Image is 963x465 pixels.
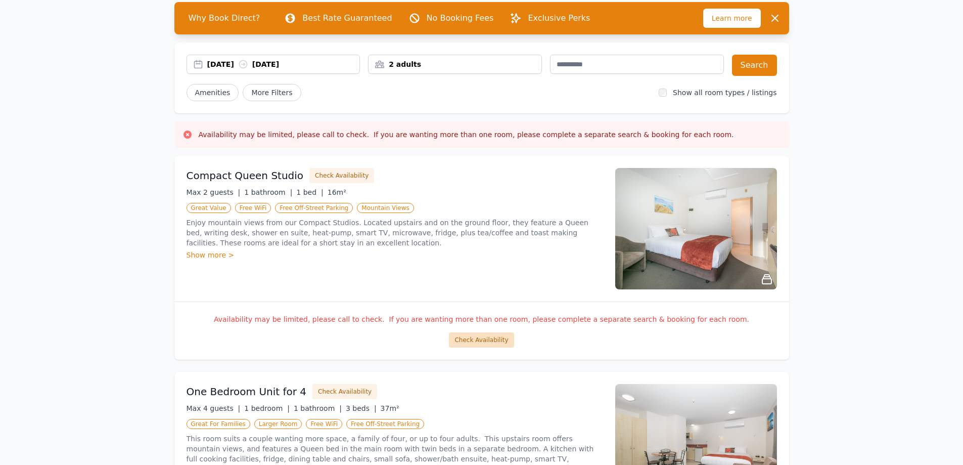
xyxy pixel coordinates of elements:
div: Show more > [187,250,603,260]
p: Availability may be limited, please call to check. If you are wanting more than one room, please ... [187,314,777,324]
span: Free Off-Street Parking [275,203,353,213]
span: Free WiFi [306,419,342,429]
span: Larger Room [254,419,302,429]
span: 1 bathroom | [244,188,292,196]
span: 3 beds | [346,404,377,412]
span: Learn more [703,9,761,28]
span: 1 bathroom | [294,404,342,412]
span: Max 2 guests | [187,188,241,196]
span: 37m² [381,404,399,412]
div: 2 adults [369,59,541,69]
label: Show all room types / listings [673,89,776,97]
div: [DATE] [DATE] [207,59,360,69]
h3: Availability may be limited, please call to check. If you are wanting more than one room, please ... [199,130,734,140]
span: 1 bedroom | [244,404,290,412]
span: Why Book Direct? [180,8,268,28]
p: Best Rate Guaranteed [302,12,392,24]
button: Check Availability [449,332,514,348]
p: No Booking Fees [427,12,494,24]
span: More Filters [243,84,301,101]
button: Search [732,55,777,76]
button: Check Availability [309,168,374,183]
span: Max 4 guests | [187,404,241,412]
button: Check Availability [312,384,377,399]
span: Free Off-Street Parking [346,419,424,429]
button: Amenities [187,84,239,101]
span: 1 bed | [296,188,323,196]
span: 16m² [328,188,346,196]
p: Exclusive Perks [528,12,590,24]
p: Enjoy mountain views from our Compact Studios. Located upstairs and on the ground floor, they fea... [187,218,603,248]
span: Great Value [187,203,231,213]
span: Free WiFi [235,203,271,213]
span: Great For Families [187,419,250,429]
h3: One Bedroom Unit for 4 [187,385,307,399]
h3: Compact Queen Studio [187,168,304,183]
span: Mountain Views [357,203,414,213]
